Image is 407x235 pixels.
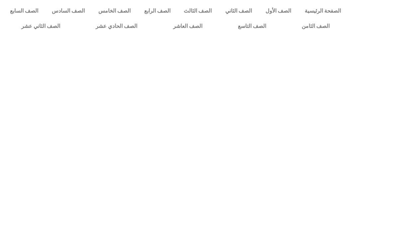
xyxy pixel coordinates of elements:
a: الصف الأول [258,3,298,19]
a: الصف الثاني [219,3,259,19]
a: الصف الحادي عشر [78,19,155,34]
a: الصف التاسع [220,19,284,34]
a: الصف العاشر [155,19,220,34]
a: الصف الثاني عشر [3,19,78,34]
a: الصفحة الرئيسية [298,3,348,19]
a: الصف الثالث [177,3,219,19]
a: الصف الثامن [284,19,348,34]
a: الصف الخامس [91,3,137,19]
a: الصف السابع [3,3,45,19]
a: الصف السادس [45,3,92,19]
a: الصف الرابع [137,3,177,19]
